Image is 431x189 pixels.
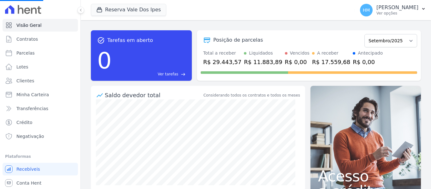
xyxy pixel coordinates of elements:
[353,58,383,66] div: R$ 0,00
[16,36,38,42] span: Contratos
[16,105,48,112] span: Transferências
[244,58,282,66] div: R$ 11.883,89
[358,50,383,56] div: Antecipado
[105,91,202,99] div: Saldo devedor total
[16,133,44,139] span: Negativação
[376,11,418,16] p: Ver opções
[312,58,350,66] div: R$ 17.559,68
[355,1,431,19] button: HM [PERSON_NAME] Ver opções
[317,50,339,56] div: A receber
[3,88,78,101] a: Minha Carteira
[3,130,78,143] a: Negativação
[3,74,78,87] a: Clientes
[97,37,105,44] span: task_alt
[5,153,75,160] div: Plataformas
[3,33,78,45] a: Contratos
[290,50,310,56] div: Vencidos
[114,71,186,77] a: Ver tarefas east
[158,71,178,77] span: Ver tarefas
[376,4,418,11] p: [PERSON_NAME]
[363,8,370,12] span: HM
[16,50,35,56] span: Parcelas
[3,47,78,59] a: Parcelas
[16,166,40,172] span: Recebíveis
[3,116,78,129] a: Crédito
[16,180,41,186] span: Conta Hent
[97,44,112,77] div: 0
[16,119,32,126] span: Crédito
[3,61,78,73] a: Lotes
[3,102,78,115] a: Transferências
[285,58,310,66] div: R$ 0,00
[16,22,42,28] span: Visão Geral
[107,37,153,44] span: Tarefas em aberto
[16,64,28,70] span: Lotes
[16,78,34,84] span: Clientes
[3,163,78,175] a: Recebíveis
[204,92,300,98] div: Considerando todos os contratos e todos os meses
[181,72,186,77] span: east
[203,50,241,56] div: Total a receber
[203,58,241,66] div: R$ 29.443,57
[249,50,273,56] div: Liquidados
[16,92,49,98] span: Minha Carteira
[213,36,263,44] div: Posição de parcelas
[91,4,166,16] button: Reserva Vale Dos Ipes
[3,19,78,32] a: Visão Geral
[318,168,413,184] span: Acesso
